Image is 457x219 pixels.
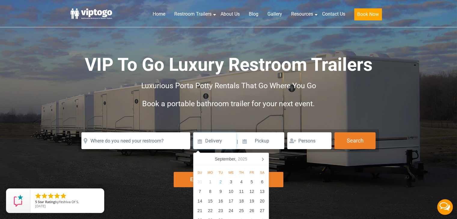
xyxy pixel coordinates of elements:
[35,204,46,208] span: [DATE]
[35,200,99,204] span: by
[226,196,236,206] div: 17
[59,199,79,204] span: Yeshiva Of S.
[226,187,236,196] div: 10
[247,169,257,176] div: Fr
[354,8,382,20] button: Book Now
[195,169,205,176] div: Su
[205,177,215,187] div: 1
[247,206,257,215] div: 26
[195,187,205,196] div: 7
[263,7,287,21] a: Gallery
[433,195,457,219] button: Live Chat
[12,195,24,207] img: Review Rating
[205,187,215,196] div: 8
[35,192,42,199] li: 
[247,187,257,196] div: 12
[141,81,316,90] span: Luxurious Porta Potty Rentals That Go Where You Go
[148,7,170,21] a: Home
[350,7,386,24] a: Book Now
[174,172,283,187] div: Explore Restroom Trailers
[237,132,238,151] span: |
[236,169,247,176] div: Th
[226,206,236,215] div: 24
[205,196,215,206] div: 15
[247,196,257,206] div: 19
[318,7,350,21] a: Contact Us
[215,206,226,215] div: 23
[238,155,247,163] i: 2025
[195,196,205,206] div: 14
[244,7,263,21] a: Blog
[287,132,331,149] input: Persons
[170,7,216,21] a: Restroom Trailers
[226,169,236,176] div: We
[239,132,285,149] input: Pickup
[195,206,205,215] div: 21
[215,177,226,187] div: 2
[142,99,315,108] span: Book a portable bathroom trailer for your next event.
[41,192,48,199] li: 
[81,132,190,149] input: Where do you need your restroom?
[215,187,226,196] div: 9
[47,192,54,199] li: 
[257,187,267,196] div: 13
[195,177,205,187] div: 31
[215,169,226,176] div: Tu
[236,206,247,215] div: 25
[236,187,247,196] div: 11
[215,196,226,206] div: 16
[85,54,373,75] span: VIP To Go Luxury Restroom Trailers
[60,192,67,199] li: 
[236,196,247,206] div: 18
[193,132,236,149] input: Delivery
[53,192,61,199] li: 
[35,199,37,204] span: 5
[257,196,267,206] div: 20
[212,154,250,164] div: September,
[205,169,215,176] div: Mo
[287,7,318,21] a: Resources
[236,177,247,187] div: 4
[257,177,267,187] div: 6
[257,206,267,215] div: 27
[38,199,55,204] span: Star Rating
[205,206,215,215] div: 22
[247,177,257,187] div: 5
[334,132,376,149] button: Search
[226,177,236,187] div: 3
[257,169,267,176] div: Sa
[216,7,244,21] a: About Us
